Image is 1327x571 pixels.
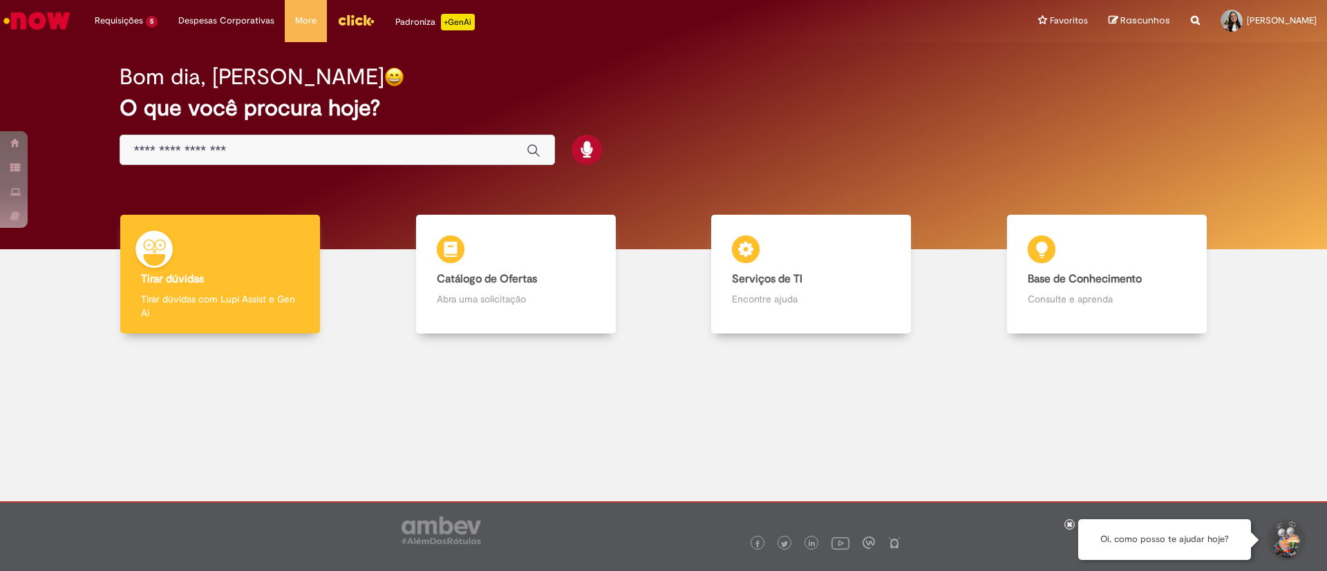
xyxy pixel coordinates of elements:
[663,215,959,334] a: Serviços de TI Encontre ajuda
[368,215,664,334] a: Catálogo de Ofertas Abra uma solicitação
[1265,519,1306,561] button: Iniciar Conversa de Suporte
[732,272,802,286] b: Serviços de TI
[1,7,73,35] img: ServiceNow
[73,215,368,334] a: Tirar dúvidas Tirar dúvidas com Lupi Assist e Gen Ai
[1109,14,1170,28] a: Rascunhos
[1050,14,1088,28] span: Favoritos
[863,536,875,549] img: logo_footer_workplace.png
[337,10,375,30] img: click_logo_yellow_360x200.png
[831,534,849,552] img: logo_footer_youtube.png
[295,14,317,28] span: More
[141,272,204,286] b: Tirar dúvidas
[178,14,274,28] span: Despesas Corporativas
[1120,14,1170,27] span: Rascunhos
[395,14,475,30] div: Padroniza
[120,65,384,89] h2: Bom dia, [PERSON_NAME]
[1078,519,1251,560] div: Oi, como posso te ajudar hoje?
[1247,14,1317,26] span: [PERSON_NAME]
[754,541,761,548] img: logo_footer_facebook.png
[95,14,143,28] span: Requisições
[141,292,299,320] p: Tirar dúvidas com Lupi Assist e Gen Ai
[437,272,537,286] b: Catálogo de Ofertas
[959,215,1255,334] a: Base de Conhecimento Consulte e aprenda
[120,96,1208,120] h2: O que você procura hoje?
[888,536,901,549] img: logo_footer_naosei.png
[437,292,595,306] p: Abra uma solicitação
[146,16,158,28] span: 5
[384,67,404,87] img: happy-face.png
[809,540,816,548] img: logo_footer_linkedin.png
[781,541,788,548] img: logo_footer_twitter.png
[1028,292,1186,306] p: Consulte e aprenda
[1028,272,1142,286] b: Base de Conhecimento
[402,516,481,544] img: logo_footer_ambev_rotulo_gray.png
[732,292,890,306] p: Encontre ajuda
[441,14,475,30] p: +GenAi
